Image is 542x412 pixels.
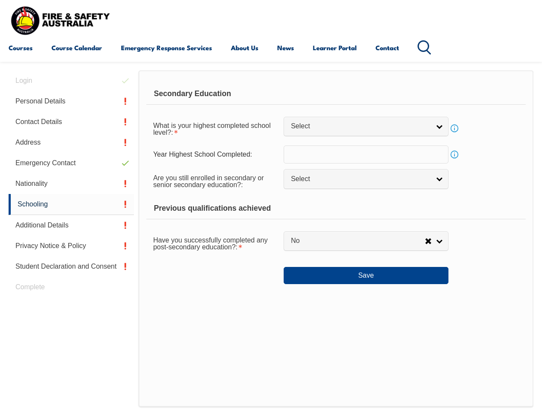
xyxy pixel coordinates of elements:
[153,236,268,251] span: Have you successfully completed any post-secondary education?:
[9,256,134,277] a: Student Declaration and Consent
[291,122,430,131] span: Select
[448,122,460,134] a: Info
[121,37,212,58] a: Emergency Response Services
[9,37,33,58] a: Courses
[448,148,460,161] a: Info
[9,173,134,194] a: Nationality
[231,37,258,58] a: About Us
[146,83,526,105] div: Secondary Education
[284,267,448,284] button: Save
[9,215,134,236] a: Additional Details
[146,116,284,140] div: What is your highest completed school level? is required.
[375,37,399,58] a: Contact
[9,236,134,256] a: Privacy Notice & Policy
[153,174,264,188] span: Are you still enrolled in secondary or senior secondary education?:
[51,37,102,58] a: Course Calendar
[9,112,134,132] a: Contact Details
[146,198,526,219] div: Previous qualifications achieved
[146,146,284,163] div: Year Highest School Completed:
[153,122,271,136] span: What is your highest completed school level?:
[284,145,448,164] input: YYYY
[313,37,357,58] a: Learner Portal
[9,132,134,153] a: Address
[146,231,284,255] div: Have you successfully completed any post-secondary education? is required.
[9,91,134,112] a: Personal Details
[9,153,134,173] a: Emergency Contact
[277,37,294,58] a: News
[9,194,134,215] a: Schooling
[291,236,425,245] span: No
[291,175,430,184] span: Select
